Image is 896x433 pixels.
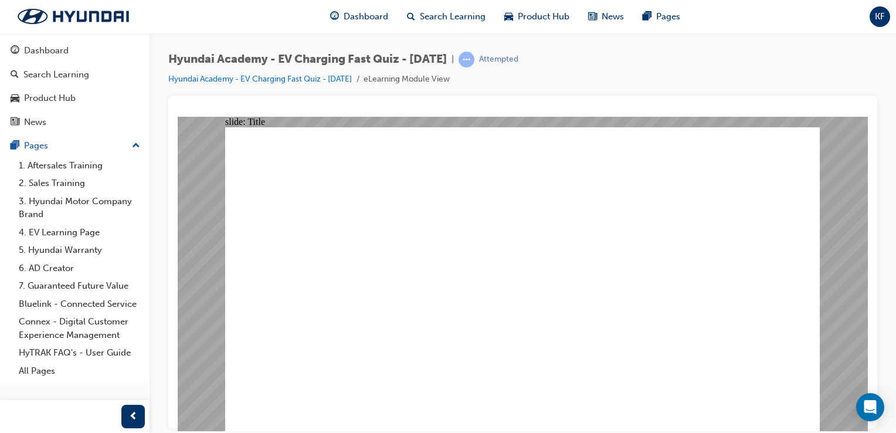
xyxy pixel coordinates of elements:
span: car-icon [504,9,513,24]
a: 1. Aftersales Training [14,157,145,175]
span: learningRecordVerb_ATTEMPT-icon [459,52,474,67]
span: Pages [656,10,680,23]
span: car-icon [11,93,19,104]
button: KF [870,6,890,27]
a: All Pages [14,362,145,380]
div: News [24,116,46,129]
div: Dashboard [24,44,69,57]
a: Connex - Digital Customer Experience Management [14,313,145,344]
div: Product Hub [24,92,76,105]
button: DashboardSearch LearningProduct HubNews [5,38,145,135]
a: guage-iconDashboard [321,5,398,29]
button: Pages [5,135,145,157]
span: pages-icon [11,141,19,151]
span: prev-icon [129,410,138,424]
div: Search Learning [23,68,89,82]
a: 7. Guaranteed Future Value [14,277,145,295]
a: pages-iconPages [633,5,690,29]
a: 4. EV Learning Page [14,224,145,242]
span: Dashboard [344,10,388,23]
span: Product Hub [518,10,569,23]
a: 6. AD Creator [14,259,145,278]
a: HyTRAK FAQ's - User Guide [14,344,145,362]
a: 3. Hyundai Motor Company Brand [14,192,145,224]
div: Attempted [479,54,518,65]
a: news-iconNews [579,5,633,29]
a: Dashboard [5,40,145,62]
a: 2. Sales Training [14,174,145,192]
a: Search Learning [5,64,145,86]
span: search-icon [407,9,415,24]
div: Pages [24,139,48,153]
span: news-icon [11,117,19,128]
a: search-iconSearch Learning [398,5,495,29]
li: eLearning Module View [364,73,450,86]
a: News [5,111,145,133]
span: search-icon [11,70,19,80]
span: Search Learning [420,10,486,23]
span: pages-icon [643,9,651,24]
span: Hyundai Academy - EV Charging Fast Quiz - [DATE] [168,53,447,66]
span: guage-icon [330,9,339,24]
span: KF [875,10,885,23]
div: Open Intercom Messenger [856,393,884,421]
a: 5. Hyundai Warranty [14,241,145,259]
a: car-iconProduct Hub [495,5,579,29]
span: news-icon [588,9,597,24]
img: Trak [6,4,141,29]
span: News [602,10,624,23]
a: Product Hub [5,87,145,109]
span: guage-icon [11,46,19,56]
span: | [452,53,454,66]
span: up-icon [132,138,140,154]
a: Hyundai Academy - EV Charging Fast Quiz - [DATE] [168,74,352,84]
a: Bluelink - Connected Service [14,295,145,313]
